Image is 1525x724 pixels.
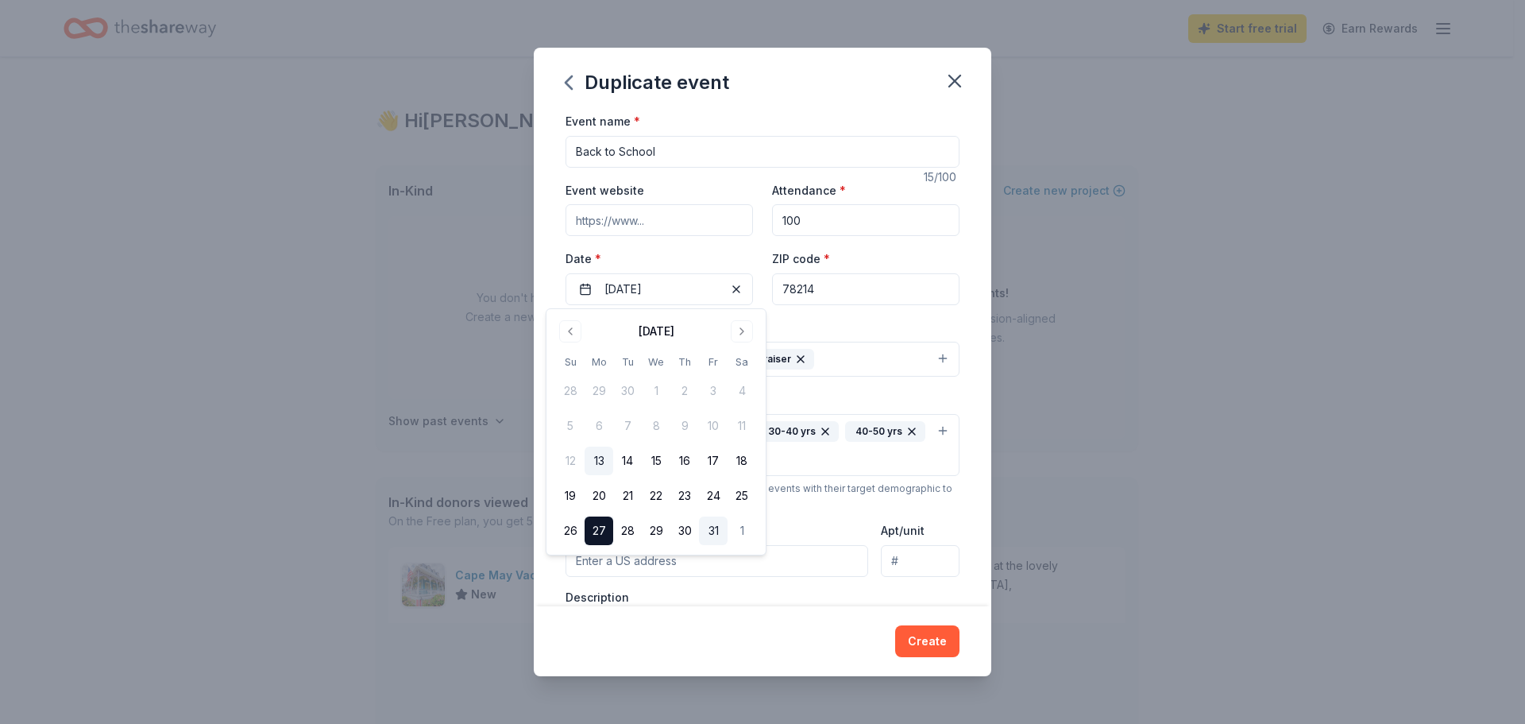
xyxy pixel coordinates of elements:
[556,354,585,370] th: Sunday
[556,517,585,545] button: 26
[895,625,959,657] button: Create
[566,204,753,236] input: https://www...
[566,70,729,95] div: Duplicate event
[730,349,814,370] div: Fundraiser
[728,447,756,475] button: 18
[731,320,753,343] button: Go to next month
[772,273,959,305] input: 12345 (U.S. only)
[613,517,642,545] button: 28
[772,204,959,236] input: 20
[670,517,699,545] button: 30
[566,545,868,577] input: Enter a US address
[699,447,728,475] button: 17
[585,354,613,370] th: Monday
[728,517,756,545] button: 1
[642,354,670,370] th: Wednesday
[772,183,846,199] label: Attendance
[566,136,959,168] input: Spring Fundraiser
[613,447,642,475] button: 14
[670,482,699,510] button: 23
[556,482,585,510] button: 19
[566,273,753,305] button: [DATE]
[642,482,670,510] button: 22
[772,251,830,267] label: ZIP code
[642,517,670,545] button: 29
[758,421,839,442] div: 30-40 yrs
[670,447,699,475] button: 16
[566,114,640,130] label: Event name
[924,168,959,187] div: 15 /100
[728,354,756,370] th: Saturday
[699,354,728,370] th: Friday
[613,482,642,510] button: 21
[845,421,925,442] div: 40-50 yrs
[585,517,613,545] button: 27
[566,251,753,267] label: Date
[881,545,959,577] input: #
[728,482,756,510] button: 25
[585,447,613,475] button: 13
[613,354,642,370] th: Tuesday
[639,322,674,341] div: [DATE]
[699,517,728,545] button: 31
[699,482,728,510] button: 24
[642,447,670,475] button: 15
[585,482,613,510] button: 20
[566,183,644,199] label: Event website
[881,523,925,539] label: Apt/unit
[559,320,581,343] button: Go to previous month
[670,354,699,370] th: Thursday
[566,590,629,606] label: Description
